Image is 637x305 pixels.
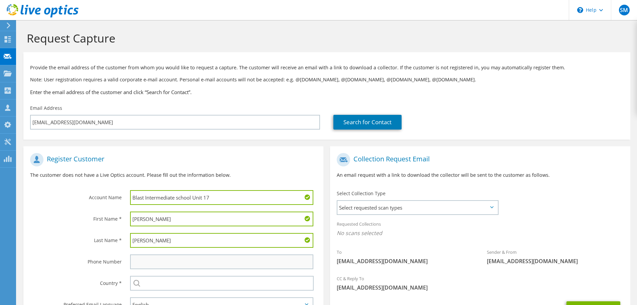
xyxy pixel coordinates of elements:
[30,153,313,166] h1: Register Customer
[330,217,630,242] div: Requested Collections
[27,31,624,45] h1: Request Capture
[330,245,480,268] div: To
[30,88,624,96] h3: Enter the email address of the customer and click “Search for Contact”.
[30,212,122,222] label: First Name *
[30,76,624,83] p: Note: User registration requires a valid corporate e-mail account. Personal e-mail accounts will ...
[30,171,317,179] p: The customer does not have a Live Optics account. Please fill out the information below.
[480,245,630,268] div: Sender & From
[337,201,498,214] span: Select requested scan types
[487,257,624,265] span: [EMAIL_ADDRESS][DOMAIN_NAME]
[619,5,630,15] span: SM
[577,7,583,13] svg: \n
[30,190,122,201] label: Account Name
[330,272,630,295] div: CC & Reply To
[337,284,623,291] span: [EMAIL_ADDRESS][DOMAIN_NAME]
[30,105,62,111] label: Email Address
[30,254,122,265] label: Phone Number
[30,233,122,244] label: Last Name *
[337,190,386,197] label: Select Collection Type
[337,171,623,179] p: An email request with a link to download the collector will be sent to the customer as follows.
[333,115,402,130] a: Search for Contact
[337,257,473,265] span: [EMAIL_ADDRESS][DOMAIN_NAME]
[337,153,620,166] h1: Collection Request Email
[30,64,624,71] p: Provide the email address of the customer from whom you would like to request a capture. The cust...
[337,229,623,237] span: No scans selected
[30,276,122,287] label: Country *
